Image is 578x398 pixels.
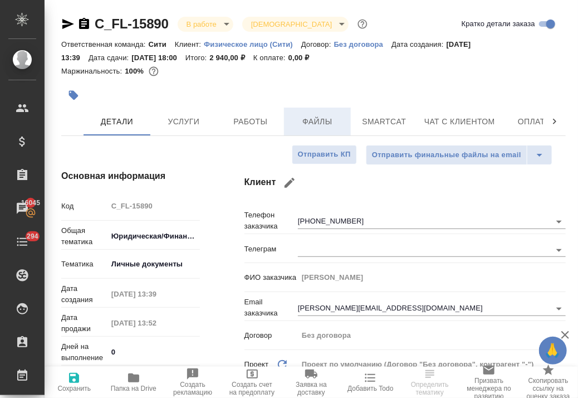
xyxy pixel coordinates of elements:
[244,210,298,232] p: Телефон заказчика
[111,385,156,392] span: Папка на Drive
[253,54,288,62] p: К оплате:
[292,145,357,164] button: Отправить КП
[298,148,351,161] span: Отправить КП
[462,18,535,30] span: Кратко детали заказа
[90,115,144,129] span: Детали
[61,225,107,247] p: Общая тематика
[224,115,277,129] span: Работы
[61,341,107,363] p: Дней на выполнение
[61,169,200,183] h4: Основная информация
[298,355,566,374] div: Проект по умолчанию (Договор "Без договора", контрагент "-")
[551,301,567,317] button: Open
[244,359,269,370] p: Проект
[366,145,552,165] div: split button
[45,367,104,398] button: Сохранить
[391,40,446,48] p: Дата создания:
[298,269,566,285] input: Пустое поле
[407,381,453,396] span: Определить тематику
[61,201,107,212] p: Код
[204,40,301,48] p: Физическое лицо (Сити)
[519,367,578,398] button: Скопировать ссылку на оценку заказа
[20,231,45,242] span: 294
[185,54,209,62] p: Итого:
[146,64,161,79] button: 0.22 RUB;
[61,283,107,305] p: Дата создания
[89,54,131,62] p: Дата сдачи:
[61,259,107,270] p: Тематика
[244,244,298,255] p: Телеграм
[301,40,334,48] p: Договор:
[163,367,222,398] button: Создать рекламацию
[95,16,169,31] a: C_FL-15890
[61,40,149,48] p: Ответственная команда:
[14,197,47,208] span: 16045
[282,367,341,398] button: Заявка на доставку
[334,40,392,48] p: Без договора
[183,20,220,29] button: В работе
[77,17,91,31] button: Скопировать ссылку
[334,39,392,48] a: Без договора
[288,381,334,396] span: Заявка на доставку
[107,255,208,274] div: Личные документы
[459,367,518,398] button: Призвать менеджера по развитию
[244,272,298,283] p: ФИО заказчика
[244,330,298,341] p: Договор
[244,169,566,196] h4: Клиент
[107,198,200,214] input: Пустое поле
[244,297,298,319] p: Email заказчика
[543,339,562,362] span: 🙏
[170,381,215,396] span: Создать рекламацию
[248,20,335,29] button: [DEMOGRAPHIC_DATA]
[366,145,527,165] button: Отправить финальные файлы на email
[341,367,400,398] button: Добавить Todo
[104,367,163,398] button: Папка на Drive
[61,312,107,334] p: Дата продажи
[3,228,42,256] a: 294
[149,40,175,48] p: Сити
[131,54,185,62] p: [DATE] 18:00
[61,17,75,31] button: Скопировать ссылку для ЯМессенджера
[61,83,86,108] button: Добавить тэг
[107,227,208,246] div: Юридическая/Финансовая
[508,115,562,129] span: Оплаты
[107,315,200,331] input: Пустое поле
[288,54,318,62] p: 0,00 ₽
[175,40,204,48] p: Клиент:
[539,337,567,365] button: 🙏
[347,385,393,392] span: Добавить Todo
[61,67,125,75] p: Маржинальность:
[125,67,146,75] p: 100%
[355,17,370,31] button: Доп статусы указывают на важность/срочность заказа
[551,214,567,230] button: Open
[400,367,459,398] button: Определить тематику
[298,327,566,343] input: Пустое поле
[178,17,233,32] div: В работе
[57,385,91,392] span: Сохранить
[209,54,253,62] p: 2 940,00 ₽
[3,195,42,222] a: 16045
[157,115,210,129] span: Услуги
[107,344,200,360] input: ✎ Введи что-нибудь
[107,286,200,302] input: Пустое поле
[424,115,495,129] span: Чат с клиентом
[204,39,301,48] a: Физическое лицо (Сити)
[372,149,521,162] span: Отправить финальные файлы на email
[551,242,567,258] button: Open
[222,367,281,398] button: Создать счет на предоплату
[229,381,275,396] span: Создать счет на предоплату
[291,115,344,129] span: Файлы
[242,17,349,32] div: В работе
[357,115,411,129] span: Smartcat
